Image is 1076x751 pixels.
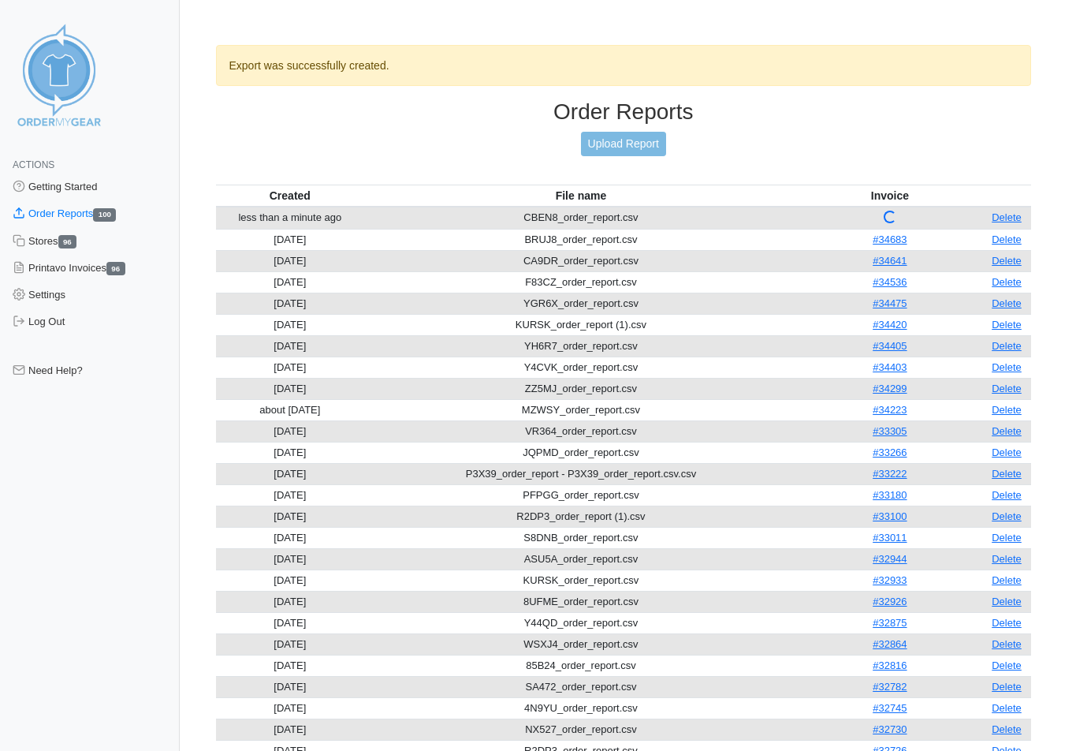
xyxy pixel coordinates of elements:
[216,207,365,230] td: less than a minute ago
[873,617,907,629] a: #32875
[364,655,798,676] td: 85B24_order_report.csv
[992,425,1022,437] a: Delete
[992,638,1022,650] a: Delete
[364,676,798,697] td: SA472_order_report.csv
[873,383,907,394] a: #34299
[992,446,1022,458] a: Delete
[364,378,798,399] td: ZZ5MJ_order_report.csv
[992,361,1022,373] a: Delete
[364,570,798,591] td: KURSK_order_report.csv
[364,719,798,740] td: NX527_order_report.csv
[364,207,798,230] td: CBEN8_order_report.csv
[798,185,982,207] th: Invoice
[216,570,365,591] td: [DATE]
[873,574,907,586] a: #32933
[992,383,1022,394] a: Delete
[992,702,1022,714] a: Delete
[992,276,1022,288] a: Delete
[364,250,798,271] td: CA9DR_order_report.csv
[216,271,365,293] td: [DATE]
[216,314,365,335] td: [DATE]
[992,340,1022,352] a: Delete
[216,527,365,548] td: [DATE]
[873,297,907,309] a: #34475
[992,659,1022,671] a: Delete
[873,276,907,288] a: #34536
[873,319,907,331] a: #34420
[216,676,365,697] td: [DATE]
[364,271,798,293] td: F83CZ_order_report.csv
[216,548,365,570] td: [DATE]
[216,591,365,612] td: [DATE]
[992,489,1022,501] a: Delete
[873,489,907,501] a: #33180
[873,255,907,267] a: #34641
[992,255,1022,267] a: Delete
[13,159,54,170] span: Actions
[873,361,907,373] a: #34403
[873,340,907,352] a: #34405
[873,468,907,480] a: #33222
[364,697,798,719] td: 4N9YU_order_report.csv
[216,506,365,527] td: [DATE]
[873,553,907,565] a: #32944
[216,655,365,676] td: [DATE]
[216,697,365,719] td: [DATE]
[992,510,1022,522] a: Delete
[216,229,365,250] td: [DATE]
[873,681,907,693] a: #32782
[216,357,365,378] td: [DATE]
[216,719,365,740] td: [DATE]
[364,185,798,207] th: File name
[364,612,798,633] td: Y44QD_order_report.csv
[216,612,365,633] td: [DATE]
[873,532,907,544] a: #33011
[364,527,798,548] td: S8DNB_order_report.csv
[873,638,907,650] a: #32864
[364,506,798,527] td: R2DP3_order_report (1).csv
[992,681,1022,693] a: Delete
[216,399,365,420] td: about [DATE]
[216,420,365,442] td: [DATE]
[364,442,798,463] td: JQPMD_order_report.csv
[992,211,1022,223] a: Delete
[58,235,77,248] span: 96
[873,659,907,671] a: #32816
[364,314,798,335] td: KURSK_order_report (1).csv
[873,234,907,245] a: #34683
[364,591,798,612] td: 8UFME_order_report.csv
[992,404,1022,416] a: Delete
[364,357,798,378] td: Y4CVK_order_report.csv
[364,420,798,442] td: VR364_order_report.csv
[93,208,116,222] span: 100
[992,234,1022,245] a: Delete
[216,250,365,271] td: [DATE]
[873,404,907,416] a: #34223
[216,335,365,357] td: [DATE]
[992,596,1022,607] a: Delete
[216,45,1032,86] div: Export was successfully created.
[364,229,798,250] td: BRUJ8_order_report.csv
[873,596,907,607] a: #32926
[364,293,798,314] td: YGR6X_order_report.csv
[992,553,1022,565] a: Delete
[873,510,907,522] a: #33100
[106,262,125,275] span: 96
[873,446,907,458] a: #33266
[873,723,907,735] a: #32730
[364,335,798,357] td: YH6R7_order_report.csv
[992,532,1022,544] a: Delete
[992,574,1022,586] a: Delete
[216,378,365,399] td: [DATE]
[873,425,907,437] a: #33305
[216,99,1032,125] h3: Order Reports
[364,484,798,506] td: PFPGG_order_report.csv
[216,442,365,463] td: [DATE]
[581,132,666,156] a: Upload Report
[873,702,907,714] a: #32745
[216,633,365,655] td: [DATE]
[216,463,365,484] td: [DATE]
[992,617,1022,629] a: Delete
[216,484,365,506] td: [DATE]
[992,297,1022,309] a: Delete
